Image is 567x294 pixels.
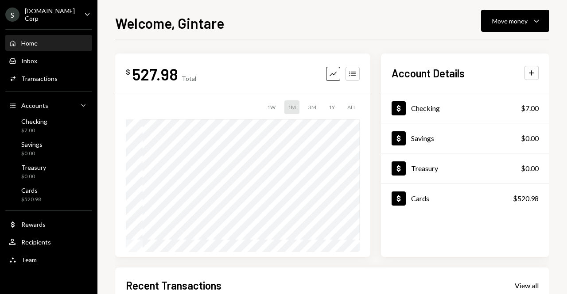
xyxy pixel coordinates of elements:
[21,238,51,246] div: Recipients
[5,161,92,182] a: Treasury$0.00
[132,64,178,84] div: 527.98
[521,133,539,144] div: $0.00
[126,278,221,293] h2: Recent Transactions
[5,35,92,51] a: Home
[5,97,92,113] a: Accounts
[381,153,549,183] a: Treasury$0.00
[5,138,92,159] a: Savings$0.00
[381,93,549,123] a: Checking$7.00
[381,123,549,153] a: Savings$0.00
[305,100,320,114] div: 3M
[21,127,47,134] div: $7.00
[5,53,92,69] a: Inbox
[521,103,539,114] div: $7.00
[21,173,46,180] div: $0.00
[411,104,440,112] div: Checking
[344,100,360,114] div: ALL
[21,75,58,82] div: Transactions
[21,39,38,47] div: Home
[21,196,41,203] div: $520.98
[5,70,92,86] a: Transactions
[5,184,92,205] a: Cards$520.98
[182,75,196,82] div: Total
[411,194,429,202] div: Cards
[21,102,48,109] div: Accounts
[21,164,46,171] div: Treasury
[513,193,539,204] div: $520.98
[5,115,92,136] a: Checking$7.00
[392,66,465,80] h2: Account Details
[515,280,539,290] a: View all
[25,7,77,22] div: [DOMAIN_NAME] Corp
[5,8,19,22] div: S
[126,68,130,76] div: $
[492,16,528,26] div: Move money
[381,183,549,213] a: Cards$520.98
[5,216,92,232] a: Rewards
[21,150,43,157] div: $0.00
[411,134,434,142] div: Savings
[21,187,41,194] div: Cards
[21,118,47,125] div: Checking
[21,57,37,65] div: Inbox
[21,256,37,263] div: Team
[411,164,438,172] div: Treasury
[264,100,279,114] div: 1W
[325,100,338,114] div: 1Y
[5,252,92,267] a: Team
[521,163,539,174] div: $0.00
[115,14,224,32] h1: Welcome, Gintare
[5,234,92,250] a: Recipients
[21,141,43,148] div: Savings
[515,281,539,290] div: View all
[284,100,299,114] div: 1M
[481,10,549,32] button: Move money
[21,221,46,228] div: Rewards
